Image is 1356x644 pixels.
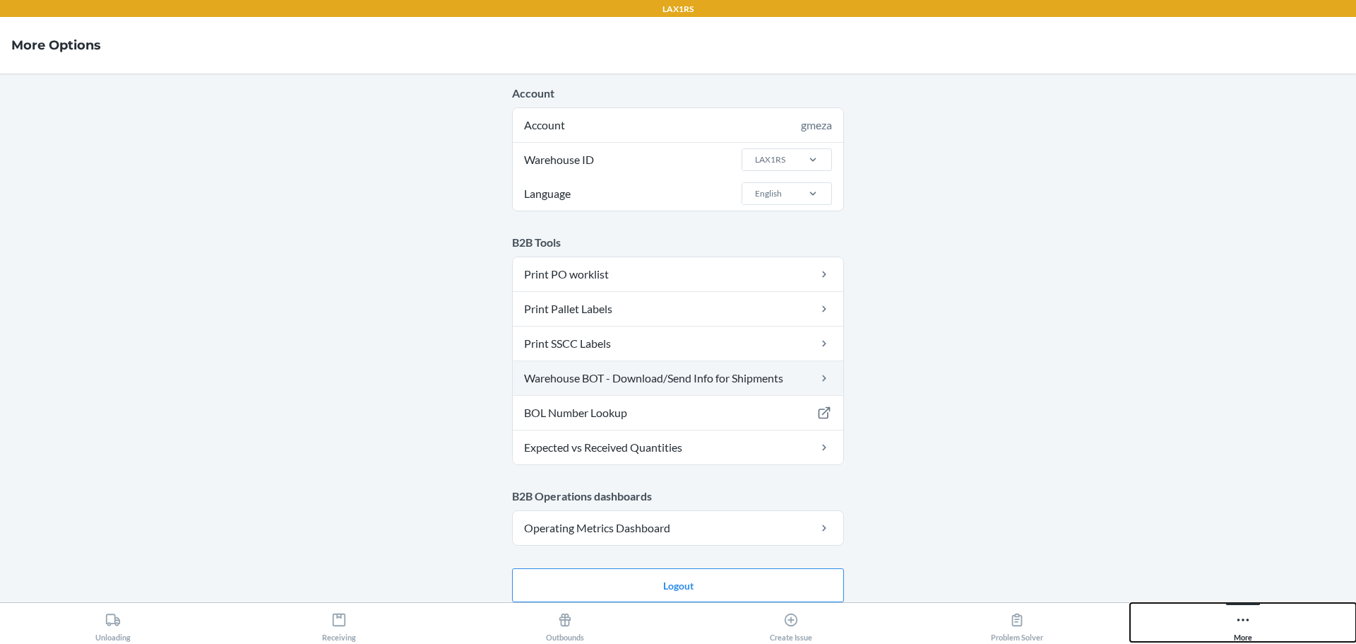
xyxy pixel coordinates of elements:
input: Warehouse IDLAX1RS [754,153,755,166]
div: Unloading [95,607,131,642]
a: Print SSCC Labels [513,327,843,361]
p: B2B Tools [512,234,844,251]
div: More [1234,607,1252,642]
p: Account [512,85,844,102]
p: B2B Operations dashboards [512,488,844,505]
span: Warehouse ID [522,143,596,177]
a: BOL Number Lookup [513,396,843,430]
span: Language [522,177,573,211]
button: More [1130,603,1356,642]
div: Problem Solver [991,607,1043,642]
a: Operating Metrics Dashboard [513,511,843,545]
button: Outbounds [452,603,678,642]
a: Warehouse BOT - Download/Send Info for Shipments [513,361,843,395]
a: Expected vs Received Quantities [513,431,843,464]
button: Create Issue [678,603,904,642]
div: English [755,187,782,200]
div: Account [513,108,843,142]
button: Logout [512,568,844,602]
button: Problem Solver [904,603,1130,642]
div: Create Issue [770,607,812,642]
input: LanguageEnglish [754,187,755,200]
div: Outbounds [546,607,584,642]
p: LAX1RS [662,3,694,16]
div: Receiving [322,607,356,642]
div: gmeza [801,117,832,134]
div: LAX1RS [755,153,785,166]
button: Receiving [226,603,452,642]
h4: More Options [11,36,101,54]
a: Print Pallet Labels [513,292,843,326]
a: Print PO worklist [513,257,843,291]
